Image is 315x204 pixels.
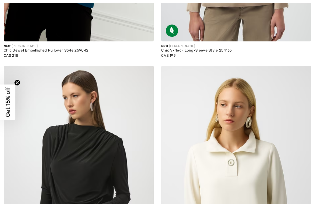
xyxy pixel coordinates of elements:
[161,48,311,53] div: Chic V-Neck Long-Sleeve Style 254135
[4,53,18,58] span: CA$ 215
[14,79,20,86] button: Close teaser
[235,186,309,201] iframe: Opens a widget where you can find more information
[166,25,178,37] img: Sustainable Fabric
[161,53,176,58] span: CA$ 199
[161,44,168,48] span: New
[4,48,154,53] div: Chic Jewel Embellished Pullover Style 259042
[4,87,11,117] span: Get 15% off
[4,44,154,48] div: [PERSON_NAME]
[161,44,311,48] div: [PERSON_NAME]
[4,44,10,48] span: New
